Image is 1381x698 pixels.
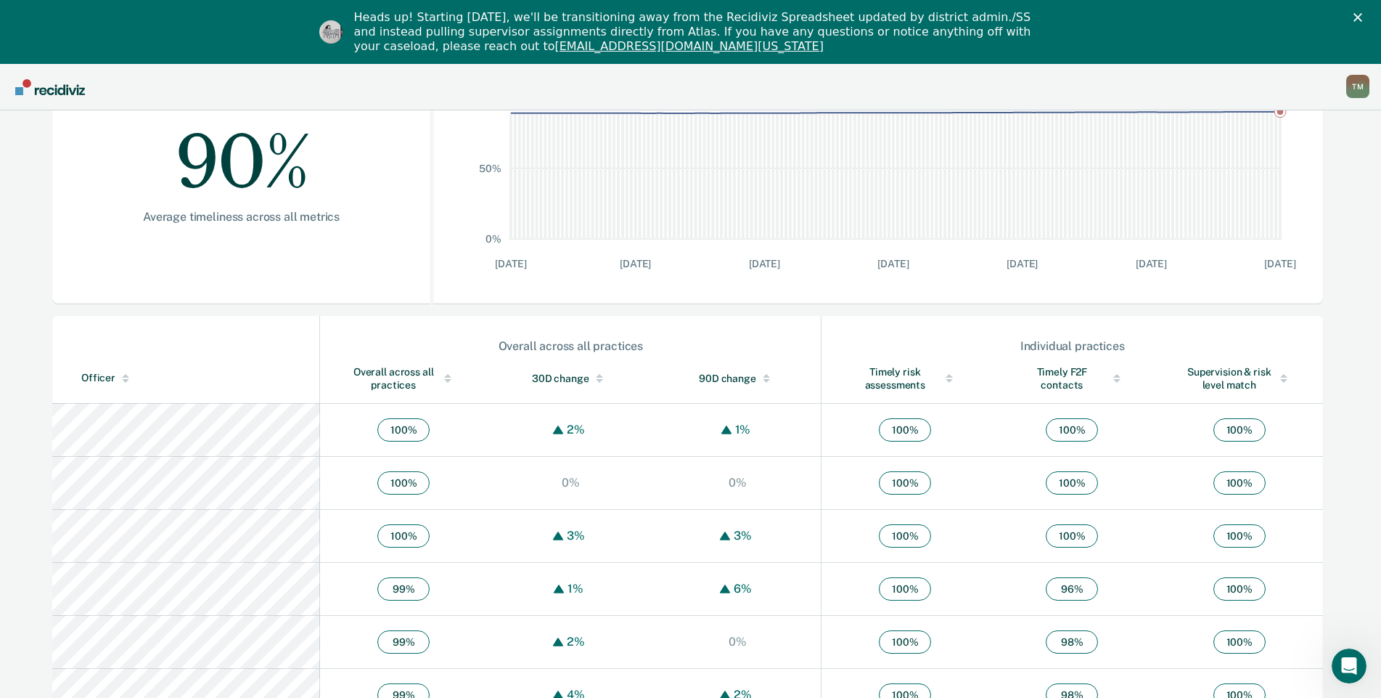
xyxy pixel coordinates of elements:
span: 100 % [377,418,430,442]
div: 90% [99,94,384,210]
span: 100 % [1046,418,1098,442]
text: [DATE] [878,258,909,269]
text: [DATE] [1265,258,1296,269]
span: 100 % [879,577,931,601]
div: Supervision & risk level match [1185,365,1294,391]
div: 1% [732,423,755,437]
div: Officer [81,372,314,384]
span: 100 % [1213,577,1266,601]
text: [DATE] [749,258,780,269]
div: Timely F2F contacts [1017,365,1126,391]
div: Overall across all practices [321,339,820,353]
div: 1% [564,582,587,596]
div: Overall across all practices [349,365,458,391]
span: 100 % [879,524,931,548]
text: [DATE] [1136,258,1167,269]
span: 100 % [1213,630,1266,654]
th: Toggle SortBy [654,354,821,404]
span: 96 % [1046,577,1098,601]
span: 99 % [377,577,430,601]
iframe: Intercom live chat [1332,649,1366,683]
div: Average timeliness across all metrics [99,210,384,224]
span: 100 % [879,418,931,442]
div: Timely risk assessments [851,365,959,391]
span: 100 % [377,471,430,495]
img: Profile image for Kim [319,20,343,44]
div: 90D change [683,372,792,385]
button: Profile dropdown button [1346,75,1369,98]
span: 99 % [377,630,430,654]
div: 30D change [516,372,625,385]
div: Close [1353,13,1368,22]
text: [DATE] [620,258,651,269]
div: 0% [558,476,583,490]
div: 6% [730,582,755,596]
span: 100 % [1213,418,1266,442]
span: 100 % [1213,524,1266,548]
th: Toggle SortBy [1156,354,1323,404]
th: Toggle SortBy [988,354,1155,404]
span: 100 % [879,471,931,495]
div: 3% [563,529,589,543]
div: 3% [730,529,755,543]
span: 100 % [1046,471,1098,495]
div: T M [1346,75,1369,98]
div: Individual practices [822,339,1322,353]
div: 2% [563,635,589,649]
th: Toggle SortBy [821,354,988,404]
th: Toggle SortBy [487,354,654,404]
div: 0% [725,476,750,490]
span: 98 % [1046,630,1098,654]
text: [DATE] [1007,258,1038,269]
div: 0% [725,635,750,649]
text: [DATE] [496,258,527,269]
span: 100 % [879,630,931,654]
th: Toggle SortBy [52,354,320,404]
span: 100 % [377,524,430,548]
span: 100 % [1213,471,1266,495]
th: Toggle SortBy [320,354,487,404]
a: [EMAIL_ADDRESS][DOMAIN_NAME][US_STATE] [554,39,823,53]
div: 2% [563,423,589,437]
span: 100 % [1046,524,1098,548]
img: Recidiviz [15,79,85,95]
div: Heads up! Starting [DATE], we'll be transitioning away from the Recidiviz Spreadsheet updated by ... [354,10,1039,54]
